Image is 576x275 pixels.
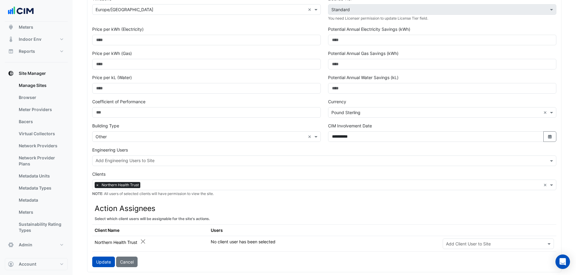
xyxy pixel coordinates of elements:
button: Indoor Env [5,33,68,45]
th: Client Name [92,224,208,236]
span: Site Manager [19,70,46,76]
a: Bacers [14,116,68,128]
label: Currency [328,98,346,105]
th: Users [208,224,441,236]
small: Select which client users will be assignable for the site's actions. [95,216,210,221]
strong: NOTE [92,191,102,196]
span: Meters [19,24,33,30]
app-icon: Indoor Env [8,36,14,42]
span: Indoor Env [19,36,41,42]
a: Sustainability Rating Types [14,218,68,236]
app-icon: Meters [8,24,14,30]
div: Add Engineering Users to Site [95,157,155,165]
label: Potential Annual Water Savings (kL) [328,74,399,81]
a: Browser [14,91,68,104]
label: Potential Annual Electricity Savings (kWh) [328,26,410,32]
td: No client user has been selected [208,236,441,251]
button: Reports [5,45,68,57]
label: Price per kWh (Gas) [92,50,132,56]
small: : All users of selected clients will have permission to view the site. [92,191,214,196]
a: Metadata Units [14,170,68,182]
div: Open Intercom Messenger [555,254,570,269]
a: Metadata Types [14,182,68,194]
label: Price per kWh (Electricity) [92,26,144,32]
button: Account [5,258,68,270]
button: Site Manager [5,67,68,79]
div: Site Manager [5,79,68,239]
span: Clear [308,6,313,13]
a: Meters [14,206,68,218]
span: Reports [19,48,35,54]
label: Coefficient of Performance [92,98,145,105]
app-icon: Reports [8,48,14,54]
a: Manage Sites [14,79,68,91]
small: You need Licenser permission to update License Tier field. [328,16,428,21]
a: Virtual Collectors [14,128,68,140]
img: Company Logo [7,5,34,17]
span: Admin [19,242,32,248]
span: Clear [543,182,548,188]
button: Close [140,238,146,245]
a: Network Provider Plans [14,152,68,170]
button: Admin [5,239,68,251]
h3: Action Assignees [95,204,554,213]
button: Update [92,257,115,267]
label: Potential Annual Gas Savings (kWh) [328,50,399,56]
span: Clear [543,109,548,116]
label: Engineering Users [92,147,128,153]
a: Network Providers [14,140,68,152]
span: × [95,182,100,188]
label: Price per kL (Water) [92,74,132,81]
a: Metadata [14,194,68,206]
span: Clear [308,133,313,140]
span: Northern Health Trust [100,182,140,188]
app-icon: Site Manager [8,70,14,76]
label: CIM Involvement Date [328,123,372,129]
label: Clients [92,171,106,177]
span: Account [19,261,36,267]
button: Meters [5,21,68,33]
div: Northern Health Trust [95,238,146,245]
fa-icon: Select Date [547,134,553,139]
app-icon: Admin [8,242,14,248]
label: Building Type [92,123,119,129]
a: Meter Providers [14,104,68,116]
button: Cancel [116,257,138,267]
